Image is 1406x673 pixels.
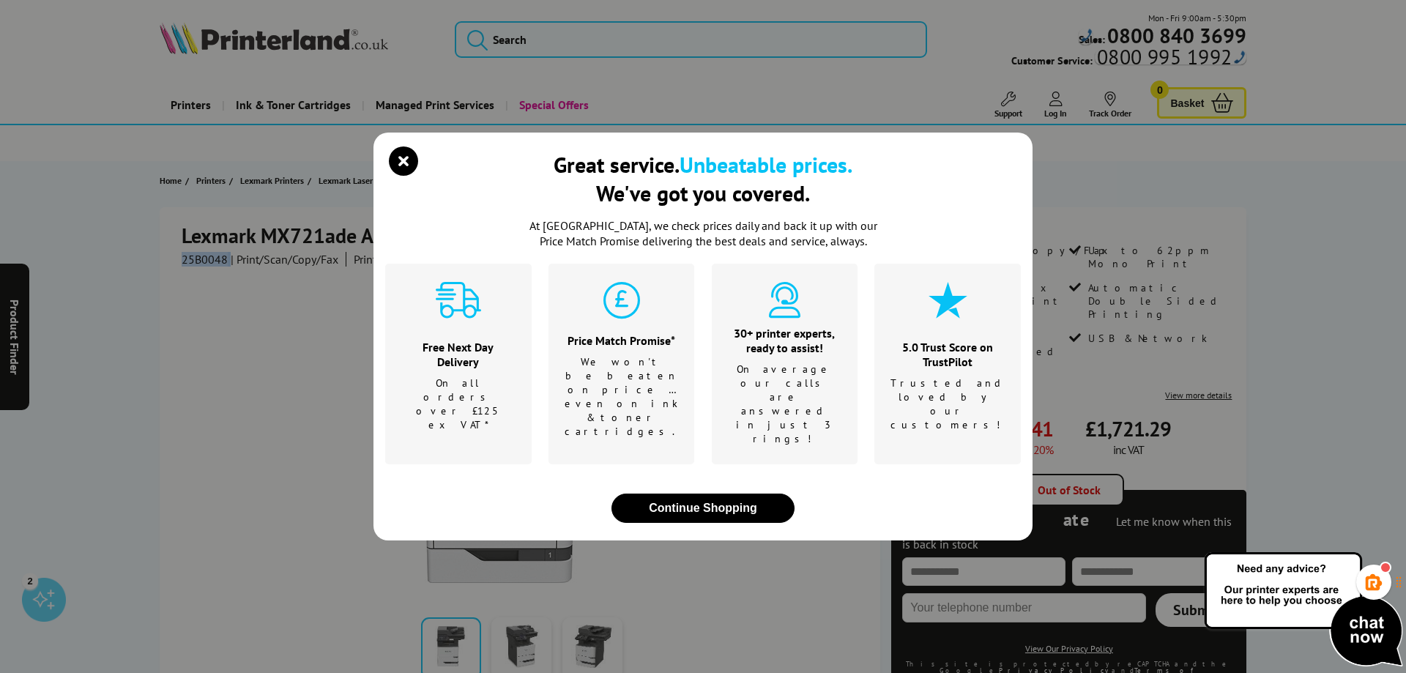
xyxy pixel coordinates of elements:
div: Free Next Day Delivery [403,340,513,369]
p: Trusted and loved by our customers! [890,376,1005,432]
p: On all orders over £125 ex VAT* [403,376,513,432]
div: 30+ printer experts, ready to assist! [730,326,840,355]
b: Unbeatable prices. [680,150,852,179]
div: 5.0 Trust Score on TrustPilot [890,340,1005,369]
div: Great service. We've got you covered. [554,150,852,207]
div: Price Match Promise* [565,333,679,348]
p: At [GEOGRAPHIC_DATA], we check prices daily and back it up with our Price Match Promise deliverin... [520,218,886,249]
img: Open Live Chat window [1201,550,1406,670]
button: close modal [611,494,795,523]
p: On average our calls are answered in just 3 rings! [730,362,840,446]
p: We won't be beaten on price …even on ink & toner cartridges. [565,355,679,439]
button: close modal [393,150,414,172]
